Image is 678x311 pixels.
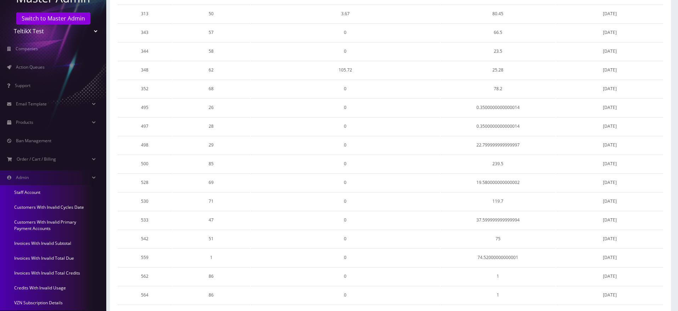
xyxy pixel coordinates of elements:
[118,117,172,135] td: 497
[556,98,663,116] td: [DATE]
[173,230,250,248] td: 51
[556,23,663,41] td: [DATE]
[556,211,663,229] td: [DATE]
[173,136,250,154] td: 29
[16,119,33,125] span: Products
[251,80,440,98] td: 0
[173,5,250,23] td: 50
[118,42,172,60] td: 344
[173,42,250,60] td: 58
[251,248,440,266] td: 0
[556,286,663,304] td: [DATE]
[251,192,440,210] td: 0
[441,42,555,60] td: 23.5
[16,12,90,24] a: Switch to Master Admin
[118,211,172,229] td: 533
[173,117,250,135] td: 28
[251,173,440,191] td: 0
[118,136,172,154] td: 498
[251,23,440,41] td: 0
[251,117,440,135] td: 0
[173,173,250,191] td: 69
[173,80,250,98] td: 68
[441,80,555,98] td: 78.2
[251,61,440,79] td: 105.72
[556,136,663,154] td: [DATE]
[556,80,663,98] td: [DATE]
[441,136,555,154] td: 22.799999999999997
[251,286,440,304] td: 0
[441,267,555,285] td: 1
[173,211,250,229] td: 47
[173,23,250,41] td: 57
[251,155,440,173] td: 0
[16,138,51,144] span: Ban Management
[173,248,250,266] td: 1
[173,98,250,116] td: 26
[251,230,440,248] td: 0
[441,61,555,79] td: 25.28
[251,211,440,229] td: 0
[556,173,663,191] td: [DATE]
[441,155,555,173] td: 239.5
[556,248,663,266] td: [DATE]
[441,248,555,266] td: 74.52000000000001
[173,286,250,304] td: 86
[441,211,555,229] td: 37.599999999999994
[16,64,45,70] span: Action Queues
[173,267,250,285] td: 86
[251,267,440,285] td: 0
[16,46,38,52] span: Companies
[556,5,663,23] td: [DATE]
[16,101,47,107] span: Email Template
[556,117,663,135] td: [DATE]
[118,286,172,304] td: 564
[251,42,440,60] td: 0
[556,155,663,173] td: [DATE]
[441,230,555,248] td: 75
[173,192,250,210] td: 71
[118,230,172,248] td: 542
[16,174,29,180] span: Admin
[118,248,172,266] td: 559
[118,5,172,23] td: 313
[441,117,555,135] td: 0.3500000000000014
[118,155,172,173] td: 500
[556,61,663,79] td: [DATE]
[556,42,663,60] td: [DATE]
[441,173,555,191] td: 19.580000000000002
[251,136,440,154] td: 0
[118,192,172,210] td: 530
[173,155,250,173] td: 85
[251,5,440,23] td: 3.67
[118,61,172,79] td: 348
[251,98,440,116] td: 0
[17,156,56,162] span: Order / Cart / Billing
[556,230,663,248] td: [DATE]
[15,82,30,88] span: Support
[441,23,555,41] td: 66.5
[118,80,172,98] td: 352
[173,61,250,79] td: 62
[441,5,555,23] td: 80.45
[556,267,663,285] td: [DATE]
[118,98,172,116] td: 495
[118,173,172,191] td: 528
[118,267,172,285] td: 562
[441,286,555,304] td: 1
[556,192,663,210] td: [DATE]
[441,98,555,116] td: 0.3500000000000014
[118,23,172,41] td: 343
[441,192,555,210] td: 119.7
